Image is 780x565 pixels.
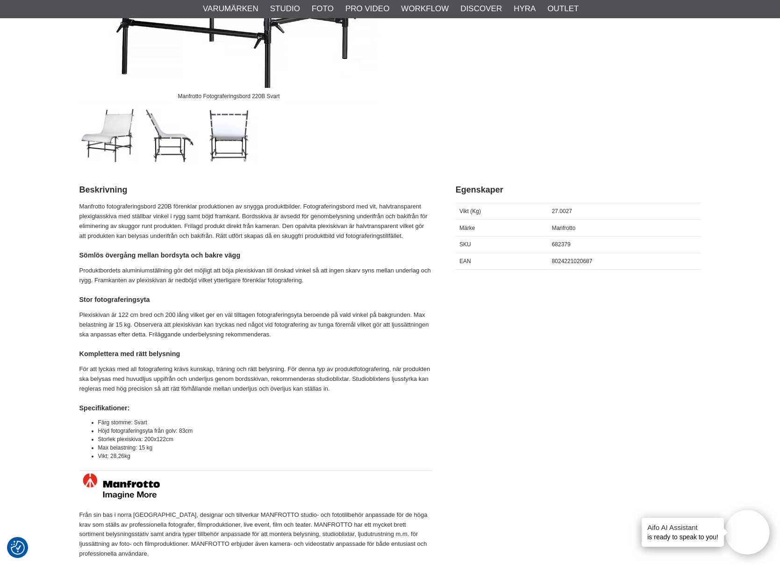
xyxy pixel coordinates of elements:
span: 8024221020687 [552,258,593,265]
span: 682379 [552,241,571,248]
p: Plexiskivan är 122 cm bred och 200 lång vilket ger en väl tilltagen fotograferingsyta beroende på... [79,310,432,339]
li: Storlek plexiskiva: 200x122cm [98,435,432,443]
h4: Specifikationer: [79,403,432,413]
a: Pro Video [345,3,389,15]
a: Discover [460,3,502,15]
a: Outlet [547,3,579,15]
span: Manfrotto [552,225,576,231]
li: Höjd fotograferingsyta från golv: 83cm [98,427,432,435]
a: Studio [270,3,300,15]
li: Färg stomme: Svart [98,418,432,427]
p: Från sin bas i norra [GEOGRAPHIC_DATA], designar och tillverkar MANFROTTO studio- och fototillbeh... [79,510,432,559]
p: Produktbordets aluminiumställning gör det möjligt att böja plexiskivan till önskad vinkel så att ... [79,266,432,286]
span: 27.0027 [552,208,572,215]
img: Kompakt och robust design (hjul är extra tbh) [200,107,257,163]
li: Max belastning: 15 kg [98,443,432,452]
span: Vikt (Kg) [459,208,481,215]
a: Foto [312,3,334,15]
a: Workflow [401,3,449,15]
span: SKU [459,241,471,248]
h4: Aifo AI Assistant [647,522,718,532]
span: EAN [459,258,471,265]
button: Samtyckesinställningar [11,539,25,556]
img: Produktfotograferingsbord med variabla inställning [140,107,197,163]
span: Märke [459,225,475,231]
img: Revisit consent button [11,541,25,555]
div: Manfrotto Fotograferingsbord 220B Svart [170,88,287,104]
img: Manfrotto - Imagine More [79,466,432,501]
h4: Stor fotograferingsyta [79,295,432,304]
div: is ready to speak to you! [642,518,724,547]
h2: Beskrivning [79,184,432,196]
h4: Sömlös övergång mellan bordsyta och bakre vägg [79,250,432,260]
img: Manfrotto Fotograferingsbord 220B Svart [80,107,136,163]
h2: Egenskaper [456,184,701,196]
li: Vikt: 28,26kg [98,452,432,460]
h4: Komplettera med rätt belysning [79,349,432,358]
p: För att lyckas med all fotografering krävs kunskap, träning och rätt belysning. För denna typ av ... [79,365,432,393]
a: Hyra [514,3,536,15]
a: Varumärken [203,3,258,15]
p: Manfrotto fotograferingsbord 220B förenklar produktionen av snygga produktbilder. Fotograferingsb... [79,202,432,241]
